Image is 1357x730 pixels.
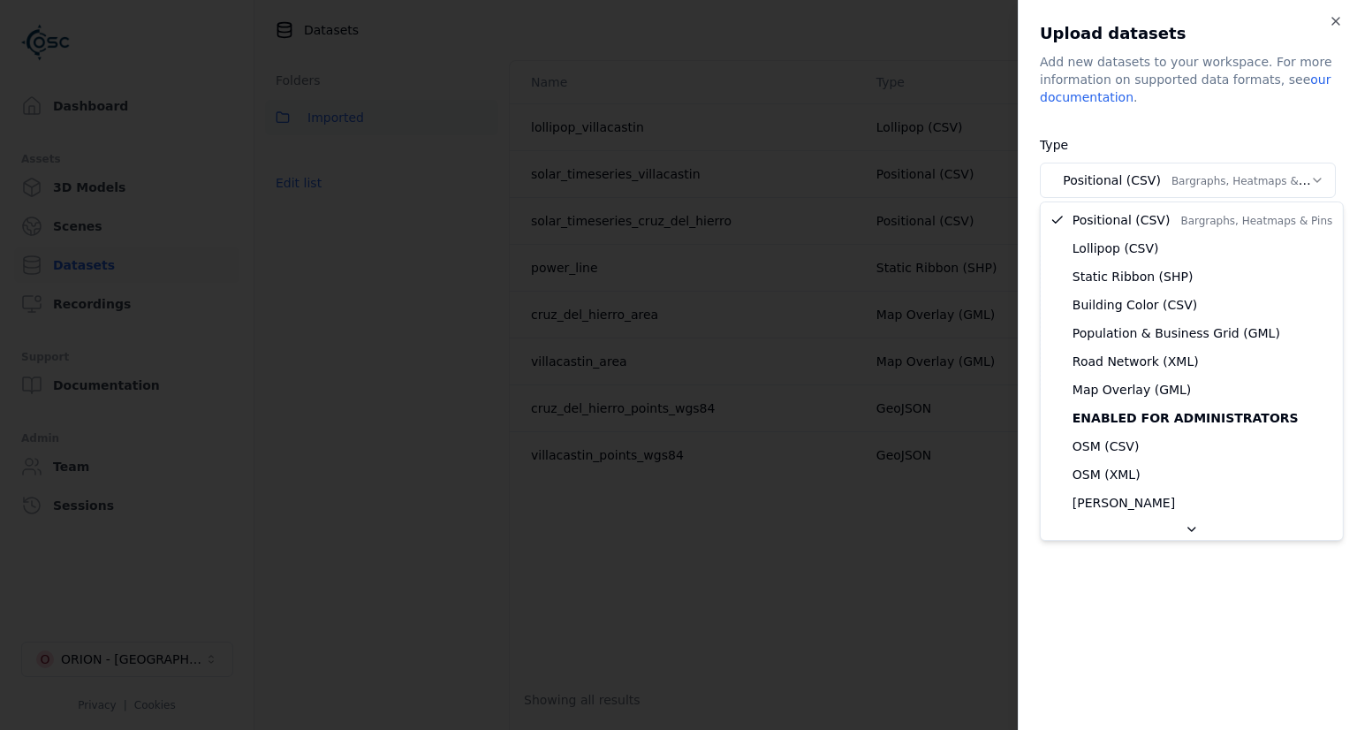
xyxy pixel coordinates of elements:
[1073,211,1332,229] span: Positional (CSV)
[1073,494,1175,512] span: [PERSON_NAME]
[1073,296,1197,314] span: Building Color (CSV)
[1073,324,1280,342] span: Population & Business Grid (GML)
[1073,381,1192,399] span: Map Overlay (GML)
[1044,404,1339,432] div: Enabled for administrators
[1180,215,1332,227] span: Bargraphs, Heatmaps & Pins
[1073,466,1141,483] span: OSM (XML)
[1073,437,1140,455] span: OSM (CSV)
[1073,268,1194,285] span: Static Ribbon (SHP)
[1073,240,1159,257] span: Lollipop (CSV)
[1073,353,1199,370] span: Road Network (XML)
